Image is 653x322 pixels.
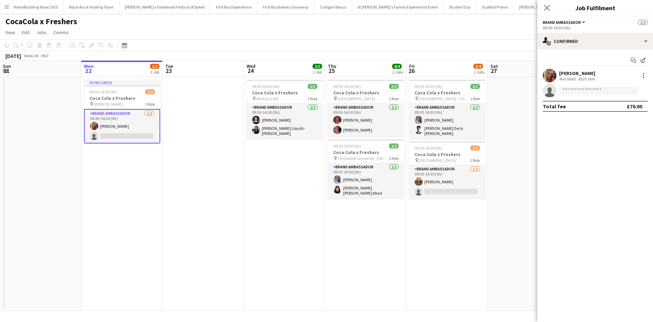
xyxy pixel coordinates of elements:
app-job-card: 09:30-14:30 (5h)2/2Coca Cola x Freshers Chichester Univeristy -[GEOGRAPHIC_DATA] BAX1 RoleBrand A... [328,139,404,198]
app-card-role: Brand Ambassador2/209:30-14:30 (5h)[PERSON_NAME][PERSON_NAME] De la [PERSON_NAME] [409,104,485,139]
h3: Coca Cola x Freshers [409,151,485,157]
span: Edit [22,29,30,35]
span: 22 [83,67,94,75]
span: Mon [84,63,94,69]
div: [DATE] [5,52,21,59]
div: 8537.1km [577,76,596,81]
button: [PERSON_NAME] x Goodwood Festival of Speed [119,0,211,14]
h3: Coca Cola x Freshers [84,95,160,101]
span: Bristol ULAW [256,96,278,101]
span: 09:30-14:30 (5h) [333,84,361,89]
span: 1/2 [470,145,480,151]
div: 09:30-14:30 (5h) [543,25,648,30]
h3: Coca Cola x Freshers [328,90,404,96]
span: 09:30-14:30 (5h) [89,89,117,94]
span: 25 [327,67,336,75]
app-card-role: Brand Ambassador1/209:30-14:30 (5h)[PERSON_NAME] [84,109,160,143]
span: Chichester Univeristy -[GEOGRAPHIC_DATA] BAX [338,156,389,161]
span: 1 Role [145,102,155,107]
span: Fri [409,63,415,69]
span: 2/2 [389,143,399,149]
button: Culligan Bonus [315,0,352,14]
div: Not rated [559,76,577,81]
button: Student Day [443,0,476,14]
app-card-role: Brand Ambassador2/209:30-14:30 (5h)[PERSON_NAME][PERSON_NAME] Lloydd-[PERSON_NAME] [247,104,323,139]
span: Thu [328,63,336,69]
button: First Bus Bakery Giveaway [257,0,315,14]
app-card-role: Brand Ambassador1/209:30-14:30 (5h)[PERSON_NAME] [409,165,485,198]
div: 2 Jobs [392,70,403,75]
div: 09:30-14:30 (5h)2/2Coca Cola x Freshers [GEOGRAPHIC_DATA] - Chi Site BAX1 RoleBrand Ambassador2/2... [409,80,485,139]
div: 1 Job [313,70,322,75]
app-job-card: 09:30-14:30 (5h)2/2Coca Cola x Freshers [GEOGRAPHIC_DATA]1 RoleBrand Ambassador2/209:30-14:30 (5h... [328,80,404,137]
h1: CocaCola x Freshers [5,16,77,27]
app-job-card: In progress09:30-14:30 (5h)1/2Coca Cola x Freshers [PERSON_NAME]1 RoleBrand Ambassador1/209:30-14... [84,80,160,143]
span: [GEOGRAPHIC_DATA] [338,96,375,101]
span: [PERSON_NAME] [94,102,123,107]
span: 1/2 [638,20,648,25]
button: First Bus Experiential [211,0,257,14]
span: 1 Role [389,96,399,101]
span: 2/2 [470,84,480,89]
span: 24 [246,67,255,75]
span: Wed [247,63,255,69]
span: 26 [408,67,415,75]
span: 1 Role [470,158,480,163]
span: 09:30-14:30 (5h) [415,145,442,151]
h3: Coca Cola x Freshers [409,90,485,96]
a: Edit [19,28,32,37]
span: 1/2 [145,89,155,94]
span: Tue [165,63,173,69]
div: £70.00 [627,103,642,110]
a: Comms [51,28,71,37]
button: Brand Ambassador [543,20,586,25]
span: 09:30-14:30 (5h) [415,84,442,89]
h3: Coca Cola x Freshers [247,90,323,96]
div: [PERSON_NAME] [559,70,596,76]
app-card-role: Brand Ambassador2/209:30-14:30 (5h)[PERSON_NAME][PERSON_NAME] [PERSON_NAME] Abad [328,163,404,198]
app-card-role: Brand Ambassador2/209:30-14:30 (5h)[PERSON_NAME][PERSON_NAME] [328,104,404,137]
h3: Job Fulfilment [537,3,653,12]
span: 1 Role [307,96,317,101]
span: 1/2 [150,64,160,69]
a: View [3,28,18,37]
span: [GEOGRAPHIC_DATA] - Chi Site BAX [419,96,470,101]
h3: Coca Cola x Freshers [328,149,404,155]
span: Comms [53,29,69,35]
span: 3/4 [473,64,483,69]
div: Confirmed [537,33,653,49]
span: 4/4 [392,64,402,69]
span: 2/2 [389,84,399,89]
app-job-card: 09:30-14:30 (5h)1/2Coca Cola x Freshers [GEOGRAPHIC_DATA]1 RoleBrand Ambassador1/209:30-14:30 (5h... [409,141,485,198]
div: Total fee [543,103,566,110]
div: BST [42,53,49,58]
a: Jobs [34,28,49,37]
span: Jobs [36,29,47,35]
button: [PERSON_NAME] TripAdvisor Dog Event [514,0,592,14]
span: 2/2 [313,64,322,69]
button: ScotRail Promo [476,0,514,14]
span: 1 Role [389,156,399,161]
span: 09:30-14:30 (5h) [252,84,280,89]
span: 09:30-14:30 (5h) [333,143,361,149]
span: Sat [490,63,498,69]
div: In progress [84,80,160,85]
span: Sun [3,63,11,69]
div: 2 Jobs [474,70,484,75]
span: [GEOGRAPHIC_DATA] [419,158,456,163]
span: Week 38 [22,53,39,58]
span: 21 [2,67,11,75]
span: 23 [164,67,173,75]
div: 1 Job [150,70,159,75]
button: Royal Ascot Hosting Team [64,0,119,14]
span: View [5,29,15,35]
span: Brand Ambassador [543,20,581,25]
app-job-card: 09:30-14:30 (5h)2/2Coca Cola x Freshers Bristol ULAW1 RoleBrand Ambassador2/209:30-14:30 (5h)[PER... [247,80,323,139]
span: 1 Role [470,96,480,101]
span: 27 [489,67,498,75]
